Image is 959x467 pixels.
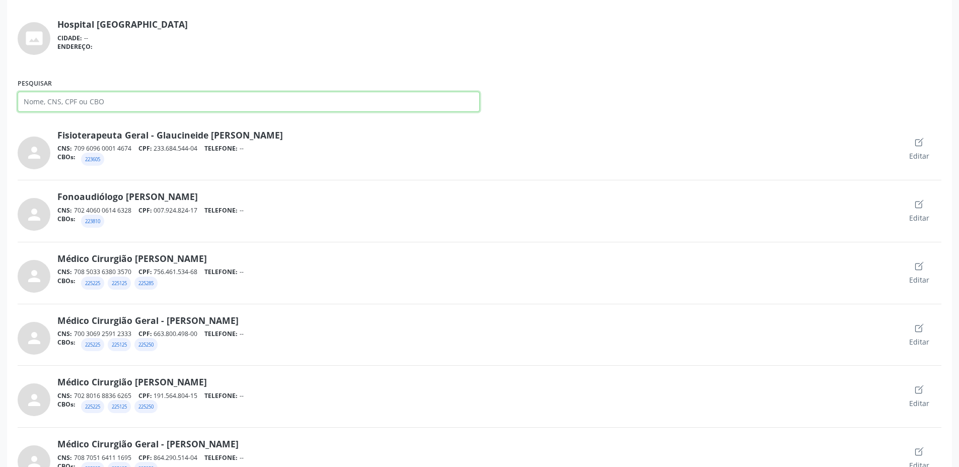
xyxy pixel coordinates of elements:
[85,342,100,348] small: 225225
[909,337,929,347] span: Editar
[57,391,72,400] span: CNS:
[57,206,72,215] span: CNS:
[57,206,897,215] div: 702 4060 0614 6328 007.924.824-17 --
[57,144,897,153] div: 709 6096 0001 4674 233.684.544-04 --
[914,384,924,394] ion-icon: create outline
[138,391,152,400] span: CPF:
[85,156,100,163] small: 223605
[112,280,127,287] small: 225125
[57,129,283,141] a: Fisioterapeuta Geral - Glaucineide [PERSON_NAME]
[57,191,198,202] a: Fonoaudiólogo [PERSON_NAME]
[57,329,72,338] span: CNS:
[914,323,924,333] ion-icon: create outline
[85,404,100,410] small: 225225
[81,400,104,413] div: Médico cirurgião geral
[57,253,207,264] a: Médico Cirurgião [PERSON_NAME]
[81,338,104,351] div: Médico cirurgião geral
[25,391,43,409] i: person
[204,391,238,400] span: TELEFONE:
[25,267,43,285] i: person
[85,280,100,287] small: 225225
[57,34,188,42] div: --
[57,329,897,338] div: 700 3069 2591 2333 663.800.498-00 --
[57,400,76,417] span: CBOs:
[134,338,158,351] div: Médico ginecologista e obstetra
[81,153,104,166] div: Fisioterapeuta geral
[138,404,154,410] small: 225250
[138,280,154,287] small: 225285
[85,218,100,225] small: 223810
[18,92,480,112] input: Nome, CNS, CPF ou CBO
[57,34,82,42] span: CIDADE:
[81,277,104,290] div: Médico cirurgião geral
[25,206,43,224] i: person
[204,329,238,338] span: TELEFONE:
[57,338,76,355] span: CBOs:
[57,376,207,387] a: Médico Cirurgião [PERSON_NAME]
[57,215,76,231] span: CBOs:
[57,391,897,400] div: 702 8016 8836 6265 191.564.804-15 --
[909,213,929,223] span: Editar
[112,342,127,348] small: 225125
[914,261,924,271] ion-icon: create outline
[57,453,72,462] span: CNS:
[108,277,131,290] div: Médico clínico
[57,144,72,153] span: CNS:
[57,268,897,276] div: 708 5033 6380 3570 756.461.534-68 --
[134,400,158,413] div: Médico ginecologista e obstetra
[134,277,158,290] div: Médico urologista
[57,315,239,326] a: Médico Cirurgião Geral - [PERSON_NAME]
[914,137,924,147] ion-icon: create outline
[57,453,897,462] div: 708 7051 6411 1695 864.290.514-04 --
[138,342,154,348] small: 225250
[25,29,43,47] i: photo_size_select_actual
[138,206,152,215] span: CPF:
[138,329,152,338] span: CPF:
[204,268,238,276] span: TELEFONE:
[18,76,480,92] label: Pesquisar
[909,275,929,285] span: Editar
[138,453,152,462] span: CPF:
[25,144,43,162] i: person
[909,151,929,161] span: Editar
[57,42,93,51] span: ENDEREÇO:
[204,453,238,462] span: TELEFONE:
[108,338,131,351] div: Médico clínico
[204,144,238,153] span: TELEFONE:
[204,206,238,215] span: TELEFONE:
[112,404,127,410] small: 225125
[57,153,76,169] span: CBOs:
[57,438,239,449] a: Médico Cirurgião Geral - [PERSON_NAME]
[57,277,76,293] span: CBOs:
[108,400,131,413] div: Médico clínico
[57,268,72,276] span: CNS:
[81,215,104,228] div: Fonoaudiólogo geral
[909,398,929,409] span: Editar
[25,329,43,347] i: person
[138,268,152,276] span: CPF:
[914,199,924,209] ion-icon: create outline
[57,19,188,30] a: Hospital [GEOGRAPHIC_DATA]
[914,446,924,456] ion-icon: create outline
[138,144,152,153] span: CPF:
